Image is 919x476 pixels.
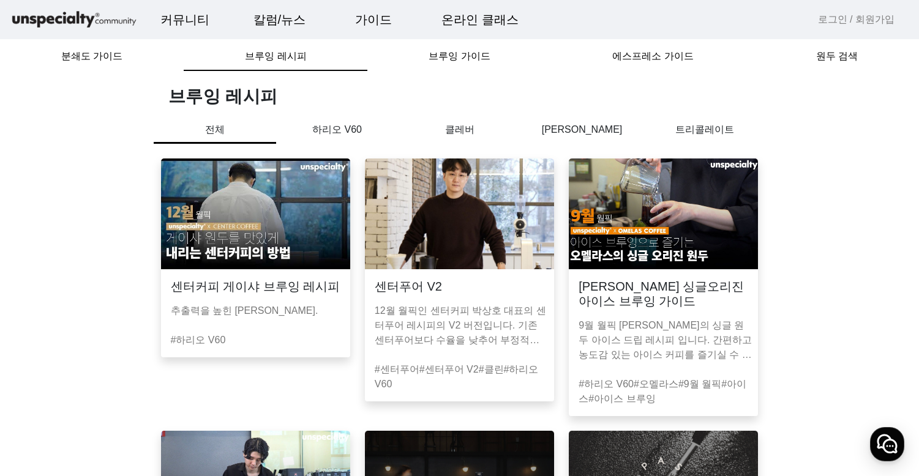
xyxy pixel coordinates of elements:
a: #오멜라스 [634,379,678,389]
a: 설정 [158,374,235,405]
a: 센터커피 게이샤 브루잉 레시피추출력을 높힌 [PERSON_NAME].#하리오 V60 [154,158,358,416]
a: 센터푸어 V212월 월픽인 센터커피 박상호 대표의 센터푸어 레시피의 V2 버전입니다. 기존 센터푸어보다 수율을 낮추어 부정적인 맛이 억제되었습니다.#센터푸어#센터푸어 V2#클... [358,158,561,416]
a: #하리오 V60 [579,379,634,389]
a: 가이드 [345,3,402,36]
a: #센터푸어 [375,364,419,374]
h3: 센터푸어 V2 [375,279,442,294]
span: 브루잉 레시피 [245,51,306,61]
span: 분쇄도 가이드 [61,51,122,61]
span: 홈 [39,393,46,403]
a: #9월 월픽 [678,379,721,389]
p: 전체 [154,122,276,144]
a: #센터푸어 V2 [419,364,479,374]
p: 12월 월픽인 센터커피 박상호 대표의 센터푸어 레시피의 V2 버전입니다. 기존 센터푸어보다 수율을 낮추어 부정적인 맛이 억제되었습니다. [375,303,549,348]
a: 로그인 / 회원가입 [818,12,895,27]
span: 원두 검색 [816,51,858,61]
h3: [PERSON_NAME] 싱글오리진 아이스 브루잉 가이드 [579,279,748,308]
p: [PERSON_NAME] [521,122,643,137]
p: 9월 월픽 [PERSON_NAME]의 싱글 원두 아이스 드립 레시피 입니다. 간편하고 농도감 있는 아이스 커피를 즐기실 수 있습니다. [579,318,753,362]
p: 하리오 V60 [276,122,399,137]
a: 대화 [81,374,158,405]
p: 트리콜레이트 [643,122,766,137]
span: 대화 [112,393,127,403]
a: #하리오 V60 [171,335,226,345]
span: 에스프레소 가이드 [612,51,693,61]
a: #클린 [479,364,504,374]
p: 클레버 [399,122,521,137]
span: 설정 [189,393,204,403]
a: 홈 [4,374,81,405]
a: 칼럼/뉴스 [244,3,316,36]
p: 추출력을 높힌 [PERSON_NAME]. [171,303,345,318]
a: 온라인 클래스 [432,3,528,36]
span: 브루잉 가이드 [429,51,490,61]
a: [PERSON_NAME] 싱글오리진 아이스 브루잉 가이드9월 월픽 [PERSON_NAME]의 싱글 원두 아이스 드립 레시피 입니다. 간편하고 농도감 있는 아이스 커피를 즐기실... [561,158,765,416]
img: logo [10,9,138,31]
h3: 센터커피 게이샤 브루잉 레시피 [171,279,340,294]
a: #아이스 브루잉 [588,393,655,404]
h1: 브루잉 레시피 [168,86,766,108]
a: 커뮤니티 [151,3,219,36]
